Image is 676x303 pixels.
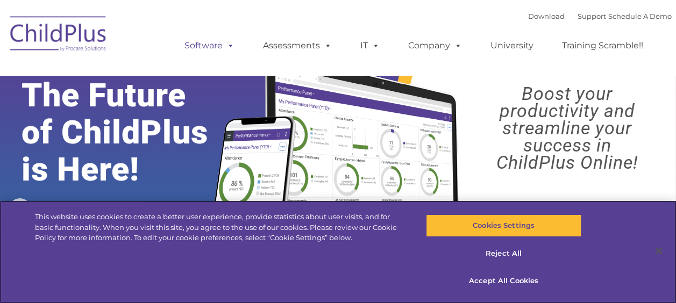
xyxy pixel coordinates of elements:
[647,239,671,263] button: Close
[467,85,667,171] rs-layer: Boost your productivity and streamline your success in ChildPlus Online!
[252,35,343,56] a: Assessments
[150,115,195,123] span: Phone number
[350,35,390,56] a: IT
[528,12,565,20] a: Download
[150,71,182,79] span: Last name
[608,12,672,20] a: Schedule A Demo
[22,77,237,188] rs-layer: The Future of ChildPlus is Here!
[551,35,654,56] a: Training Scramble!!
[426,214,581,237] button: Cookies Settings
[426,242,581,265] button: Reject All
[35,212,405,243] div: This website uses cookies to create a better user experience, provide statistics about user visit...
[5,9,112,62] img: ChildPlus by Procare Solutions
[174,35,245,56] a: Software
[578,12,606,20] a: Support
[480,35,544,56] a: University
[397,35,473,56] a: Company
[528,12,672,20] font: |
[426,270,581,292] button: Accept All Cookies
